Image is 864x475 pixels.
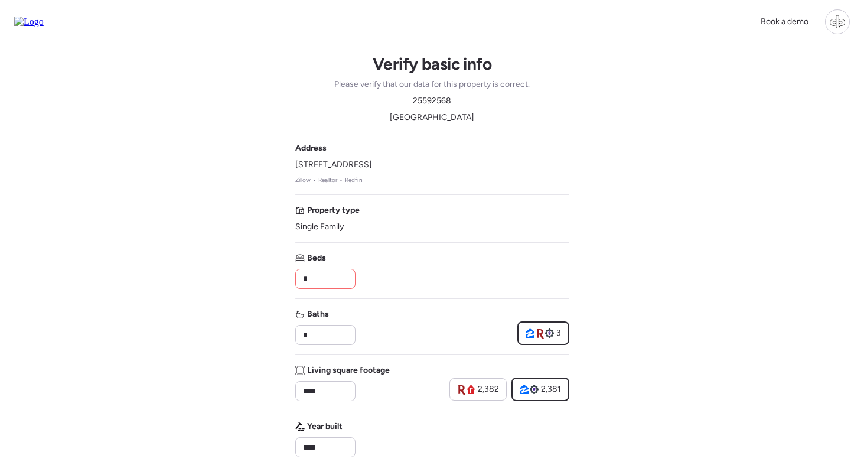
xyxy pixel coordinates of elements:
[307,308,329,320] span: Baths
[334,79,530,90] span: Please verify that our data for this property is correct.
[318,175,337,185] a: Realtor
[295,221,344,233] span: Single Family
[307,252,326,264] span: Beds
[541,383,561,395] span: 2,381
[295,142,327,154] span: Address
[373,54,491,74] h1: Verify basic info
[340,175,343,185] span: •
[478,383,499,395] span: 2,382
[761,17,808,27] span: Book a demo
[307,204,360,216] span: Property type
[413,95,451,107] span: 25592568
[14,17,44,27] img: Logo
[295,175,311,185] a: Zillow
[390,112,474,123] span: [GEOGRAPHIC_DATA]
[307,421,343,432] span: Year built
[345,175,363,185] a: Redfin
[556,327,561,339] span: 3
[307,365,390,376] span: Living square footage
[295,159,372,171] span: [STREET_ADDRESS]
[313,175,316,185] span: •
